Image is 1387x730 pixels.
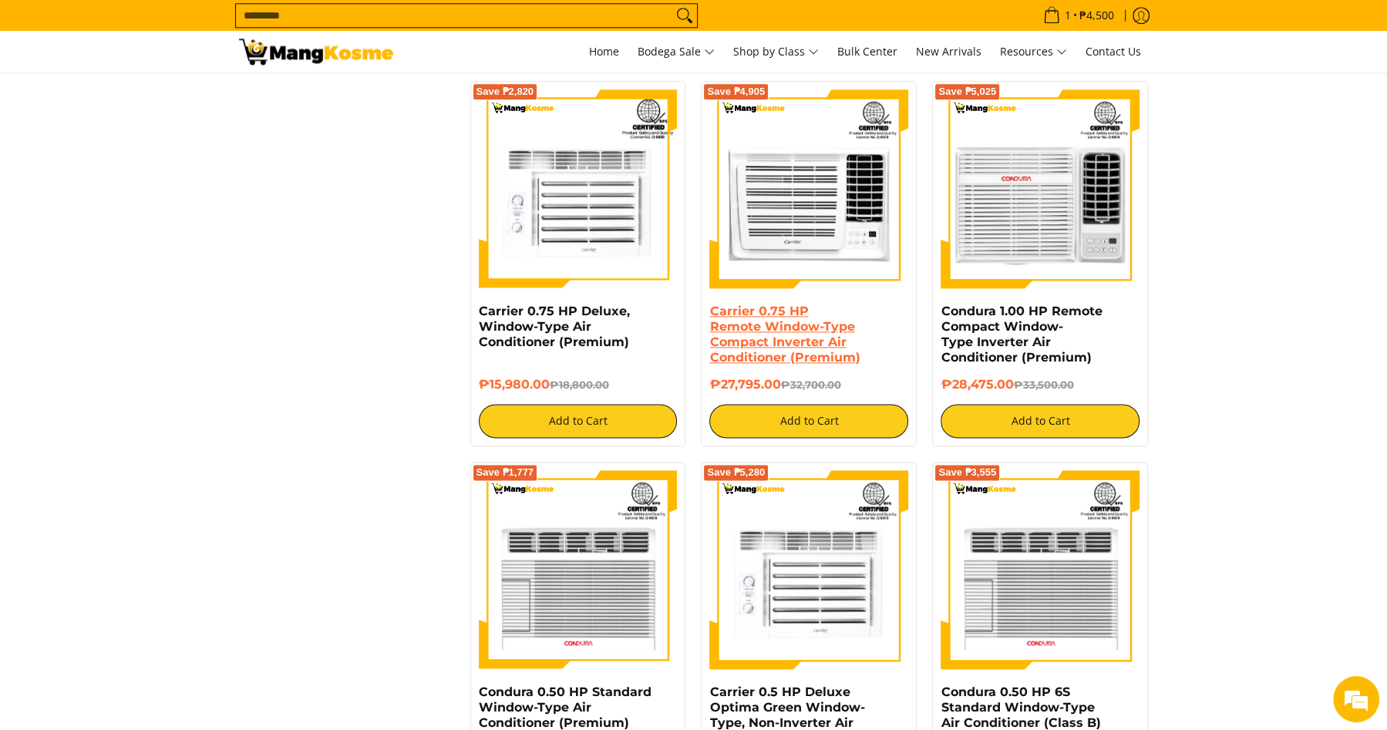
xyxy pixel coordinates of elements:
[1078,31,1149,72] a: Contact Us
[830,31,905,72] a: Bulk Center
[916,44,981,59] span: New Arrivals
[89,194,213,350] span: We're online!
[941,89,1140,288] img: Condura 1.00 HP Remote Compact Window-Type Inverter Air Conditioner (Premium)
[1013,378,1073,391] del: ₱33,500.00
[1086,44,1141,59] span: Contact Us
[908,31,989,72] a: New Arrivals
[479,304,630,349] a: Carrier 0.75 HP Deluxe, Window-Type Air Conditioner (Premium)
[709,304,860,365] a: Carrier 0.75 HP Remote Window-Type Compact Inverter Air Conditioner (Premium)
[707,468,765,477] span: Save ₱5,280
[672,4,697,27] button: Search
[1062,10,1073,21] span: 1
[630,31,722,72] a: Bodega Sale
[941,377,1140,392] h6: ₱28,475.00
[479,89,678,288] img: Carrier 0.75 HP Deluxe, Window-Type Air Conditioner (Premium)
[80,86,259,106] div: Chat with us now
[589,44,619,59] span: Home
[581,31,627,72] a: Home
[409,31,1149,72] nav: Main Menu
[733,42,819,62] span: Shop by Class
[938,468,996,477] span: Save ₱3,555
[709,377,908,392] h6: ₱27,795.00
[479,685,651,730] a: Condura 0.50 HP Standard Window-Type Air Conditioner (Premium)
[1039,7,1119,24] span: •
[992,31,1075,72] a: Resources
[479,470,678,669] img: condura-wrac-6s-premium-mang-kosme
[479,404,678,438] button: Add to Cart
[941,304,1102,365] a: Condura 1.00 HP Remote Compact Window-Type Inverter Air Conditioner (Premium)
[476,468,534,477] span: Save ₱1,777
[550,378,609,391] del: ₱18,800.00
[239,39,393,65] img: Bodega Sale Aircon l Mang Kosme: Home Appliances Warehouse Sale Window Type
[941,470,1140,669] img: condura-wrac-6s-premium-mang-kosme
[709,404,908,438] button: Add to Cart
[476,87,534,96] span: Save ₱2,820
[725,31,826,72] a: Shop by Class
[941,404,1140,438] button: Add to Cart
[938,87,996,96] span: Save ₱5,025
[941,685,1100,730] a: Condura 0.50 HP 6S Standard Window-Type Air Conditioner (Class B)
[1077,10,1116,21] span: ₱4,500
[253,8,290,45] div: Minimize live chat window
[709,470,908,669] img: Carrier 0.5 HP Deluxe Optima Green Window-Type, Non-Inverter Air Conditioner (Class B)
[707,87,765,96] span: Save ₱4,905
[479,377,678,392] h6: ₱15,980.00
[638,42,715,62] span: Bodega Sale
[709,89,908,288] img: Carrier 0.75 HP Remote Window-Type Compact Inverter Air Conditioner (Premium)
[8,421,294,475] textarea: Type your message and hit 'Enter'
[837,44,897,59] span: Bulk Center
[780,378,840,391] del: ₱32,700.00
[1000,42,1067,62] span: Resources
